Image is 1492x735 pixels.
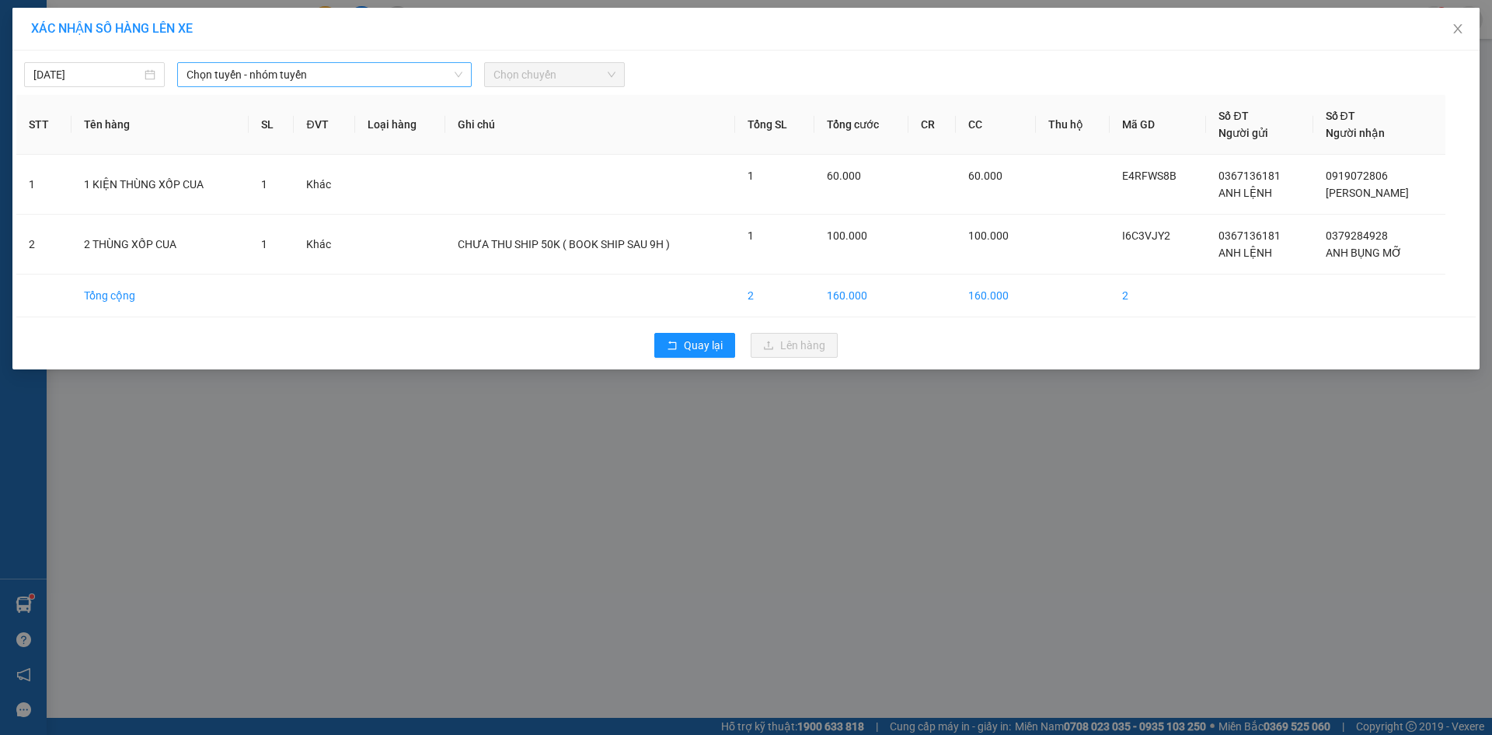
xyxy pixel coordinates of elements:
span: 1 [261,178,267,191]
span: Chọn chuyến [493,63,615,86]
span: Văn Phòng An Minh [98,28,218,61]
span: ANH LỆNH - 0367136181 [98,65,168,93]
span: 1 [261,238,267,250]
td: 1 [16,155,71,215]
input: 14/10/2025 [33,66,141,83]
th: CR [908,95,956,155]
span: Chọn tuyến - nhóm tuyến [186,63,462,86]
td: 2 [16,215,71,275]
th: STT [16,95,71,155]
button: uploadLên hàng [751,333,838,358]
span: down [454,70,463,79]
span: close [1452,23,1464,35]
td: 160.000 [956,275,1036,317]
span: 100.000 [827,229,867,242]
th: Ghi chú [445,95,735,155]
span: 0919072806 [1326,170,1388,182]
span: Người nhận [1326,127,1385,139]
span: 0367136181 [1218,229,1281,242]
span: ANH BỤNG MỠ [1326,247,1402,259]
td: Khác [294,155,354,215]
th: Tổng SL [735,95,814,155]
td: Khác [294,215,354,275]
span: [PERSON_NAME] [1326,187,1409,199]
span: I6C3VJY2 [1122,229,1170,242]
span: Người gửi [1218,127,1268,139]
span: [DATE] [134,9,180,25]
img: HFRrbPx.png [6,75,40,457]
span: 1 [748,170,754,182]
span: 60.000 [827,170,861,182]
span: rollback [667,340,678,352]
button: rollbackQuay lại [654,333,735,358]
strong: ĐC: [98,96,131,117]
td: Tổng cộng [71,275,249,317]
th: SL [249,95,295,155]
span: 100.000 [968,229,1009,242]
span: 60.000 [968,170,1002,182]
span: XÁC NHẬN SỐ HÀNG LÊN XE [31,21,193,36]
th: CC [956,95,1036,155]
td: 2 [735,275,814,317]
span: 20:26 [98,9,180,25]
th: Tên hàng [71,95,249,155]
span: Quay lại [684,337,723,354]
th: Tổng cước [814,95,908,155]
span: CHƯA THU SHIP 50K ( BOOK SHIP SAU 9H ) [458,238,670,250]
th: Mã GD [1110,95,1207,155]
th: Thu hộ [1036,95,1109,155]
span: Số ĐT [1218,110,1248,122]
td: 2 [1110,275,1207,317]
span: ANH LỆNH [1218,247,1272,259]
span: Gửi: [98,28,218,61]
th: ĐVT [294,95,354,155]
span: Số ĐT [1326,110,1355,122]
span: 0367136181 [1218,170,1281,182]
span: 0379284928 [1326,229,1388,242]
span: 1 [748,229,754,242]
button: Close [1436,8,1480,51]
th: Loại hàng [355,95,445,155]
td: 160.000 [814,275,908,317]
span: E4RFWS8B [1122,170,1177,182]
td: 2 THÙNG XỐP CUA [71,215,249,275]
span: ANH LỆNH [1218,187,1272,199]
td: 1 KIỆN THÙNG XỐP CUA [71,155,249,215]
